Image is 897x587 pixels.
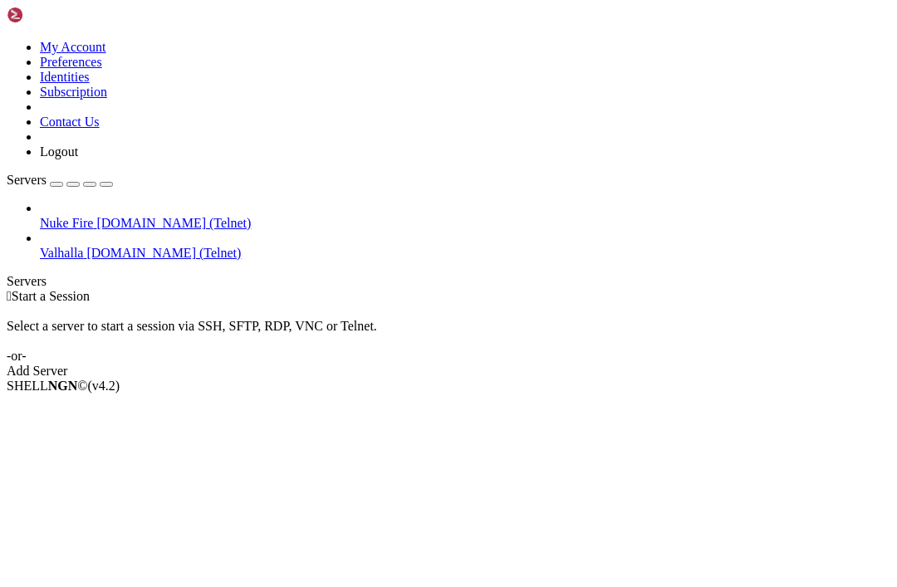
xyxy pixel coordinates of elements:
[7,173,113,187] a: Servers
[40,144,78,159] a: Logout
[12,289,90,303] span: Start a Session
[7,364,890,379] div: Add Server
[40,115,100,129] a: Contact Us
[7,304,890,364] div: Select a server to start a session via SSH, SFTP, RDP, VNC or Telnet. -or-
[40,201,890,231] li: Nuke Fire [DOMAIN_NAME] (Telnet)
[40,70,90,84] a: Identities
[40,85,107,99] a: Subscription
[40,216,890,231] a: Nuke Fire [DOMAIN_NAME] (Telnet)
[40,55,102,69] a: Preferences
[40,40,106,54] a: My Account
[7,379,120,393] span: SHELL ©
[7,173,47,187] span: Servers
[48,379,78,393] b: NGN
[86,246,241,260] span: [DOMAIN_NAME] (Telnet)
[40,246,83,260] span: Valhalla
[40,246,890,261] a: Valhalla [DOMAIN_NAME] (Telnet)
[7,289,12,303] span: 
[96,216,251,230] span: [DOMAIN_NAME] (Telnet)
[7,7,102,23] img: Shellngn
[40,231,890,261] li: Valhalla [DOMAIN_NAME] (Telnet)
[88,379,120,393] span: 4.2.0
[7,274,890,289] div: Servers
[40,216,93,230] span: Nuke Fire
